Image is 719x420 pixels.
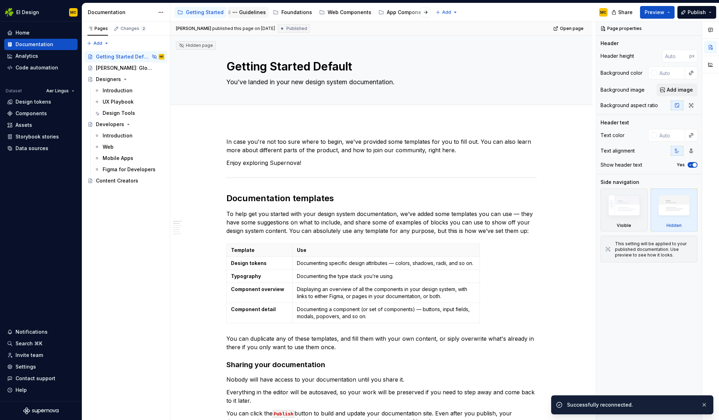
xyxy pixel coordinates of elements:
div: Hidden [651,189,698,231]
div: Contact support [16,375,55,382]
a: Design Tools [91,107,167,119]
p: Displaying an overview of all the components in your design system, with links to either Figma, o... [297,286,475,300]
a: Getting Started [175,7,226,18]
a: Mobile Apps [91,153,167,164]
a: Web Components [316,7,374,18]
span: Published [286,26,307,31]
div: Header text [601,119,629,126]
a: Home [4,27,78,38]
div: Developers [96,121,124,128]
div: Analytics [16,52,38,60]
div: Text color [601,132,624,139]
a: App Components [376,7,432,18]
div: Pages [87,26,108,31]
div: MC [600,10,607,15]
div: Code automation [16,64,58,71]
div: Figma for Developers [103,166,156,173]
div: Visible [601,189,648,231]
a: Analytics [4,50,78,62]
strong: Component overview [231,286,284,292]
p: Template [231,247,288,254]
div: Background aspect ratio [601,102,658,109]
div: Text alignment [601,147,635,154]
strong: Typography [231,273,261,279]
div: MC [70,10,77,15]
input: Auto [662,50,689,62]
svg: Supernova Logo [23,407,59,414]
span: Share [618,9,633,16]
div: App Components [387,9,429,16]
a: UX Playbook [91,96,167,107]
p: px [689,53,695,59]
span: Preview [645,9,664,16]
span: Aer Lingus [46,88,69,94]
h2: Documentation templates [226,193,537,204]
button: Publish [677,6,716,19]
div: Introduction [103,87,133,94]
div: [PERSON_NAME]: Global Experience Language [96,64,154,72]
strong: Design tokens [231,260,267,266]
textarea: Getting Started Default [225,58,535,75]
a: [PERSON_NAME]: Global Experience Language [85,62,167,74]
button: Add [433,7,460,17]
a: Introduction [91,130,167,141]
span: 2 [141,26,146,31]
a: Storybook stories [4,131,78,142]
div: Background color [601,69,642,76]
div: This setting will be applied to your published documentation. Use preview to see how it looks. [615,241,693,258]
div: Assets [16,122,32,129]
div: Show header text [601,161,642,168]
div: Design tokens [16,98,51,105]
button: Help [4,384,78,396]
button: Add image [657,84,697,96]
div: Visible [617,223,631,228]
div: Documentation [16,41,53,48]
span: [PERSON_NAME] [176,26,211,31]
div: Help [16,387,27,394]
a: Components [4,108,78,119]
p: You can duplicate any of these templates, and fill them with your own content, or siply overwrite... [226,334,537,351]
a: Foundations [270,7,315,18]
textarea: You’ve landed in your new design system documentation. [225,76,535,88]
div: Storybook stories [16,133,59,140]
div: Header [601,40,619,47]
div: Notifications [16,328,48,335]
a: Assets [4,119,78,131]
div: published this page on [DATE] [212,26,275,31]
span: Add [442,10,451,15]
div: Invite team [16,352,43,359]
span: Add image [667,86,693,93]
p: Documenting a component (or set of components) — buttons, input fields, modals, popovers, and so on. [297,306,475,320]
span: Add [93,41,102,46]
a: Design tokens [4,96,78,107]
span: Publish [688,9,706,16]
img: 56b5df98-d96d-4d7e-807c-0afdf3bdaefa.png [5,8,13,17]
input: Auto [657,67,685,79]
a: Code automation [4,62,78,73]
div: Hidden [666,223,682,228]
div: Getting Started [186,9,224,16]
div: Mobile Apps [103,155,133,162]
div: Page tree [85,51,167,186]
div: Components [16,110,47,117]
p: To help get you started with your design system documentation, we’ve added some templates you can... [226,210,537,235]
div: Settings [16,363,36,370]
a: Open page [551,24,587,33]
a: Data sources [4,143,78,154]
input: Auto [657,129,685,142]
p: Documenting the type stack you’re using. [297,273,475,280]
div: Content Creators [96,177,138,184]
div: Header height [601,52,634,60]
button: Preview [640,6,675,19]
div: Designers [96,76,121,83]
div: Search ⌘K [16,340,42,347]
div: Guidelines [239,9,266,16]
button: Share [608,6,637,19]
p: Enjoy exploring Supernova! [226,159,537,167]
div: Data sources [16,145,48,152]
div: Home [16,29,30,36]
label: Yes [677,162,685,168]
button: Notifications [4,326,78,338]
div: Page tree [175,5,432,19]
div: MC [160,53,164,60]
